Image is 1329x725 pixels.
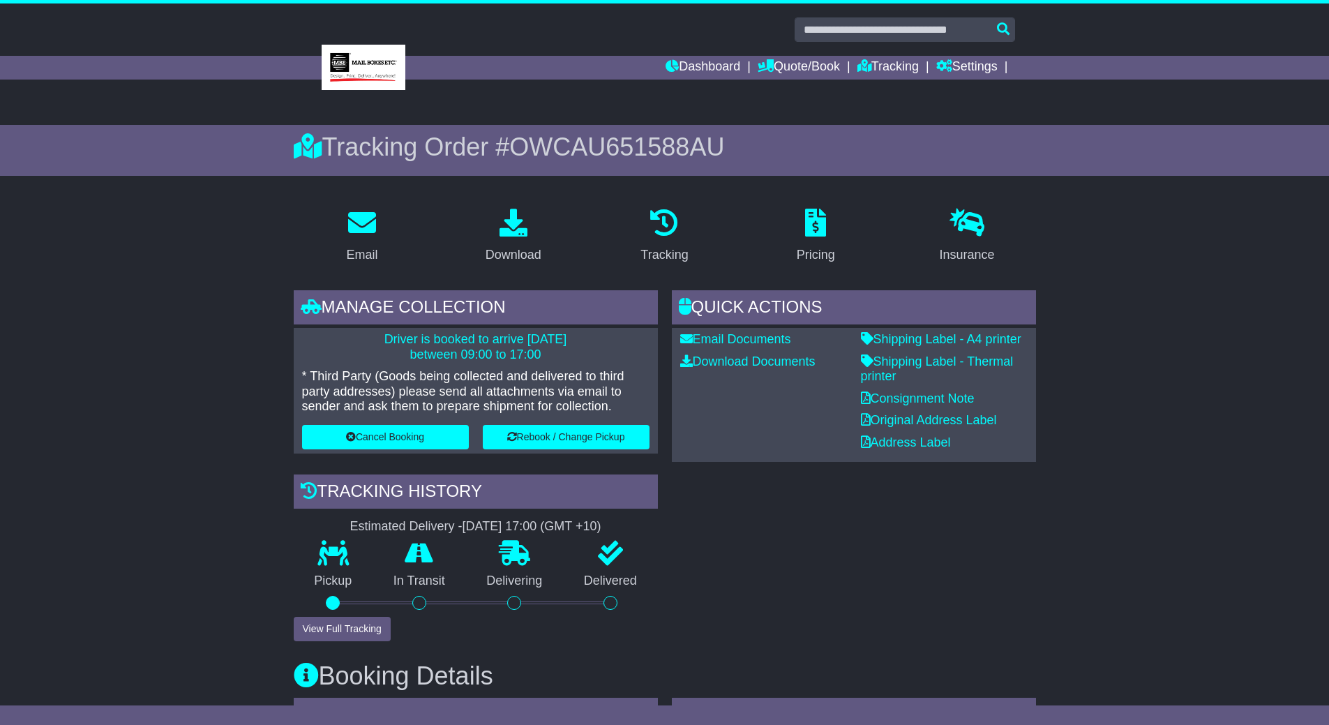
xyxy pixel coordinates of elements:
[936,56,998,80] a: Settings
[861,391,975,405] a: Consignment Note
[509,133,724,161] span: OWCAU651588AU
[294,662,1036,690] h3: Booking Details
[294,474,658,512] div: Tracking history
[788,204,844,269] a: Pricing
[294,290,658,328] div: Manage collection
[563,574,658,589] p: Delivered
[672,290,1036,328] div: Quick Actions
[631,204,697,269] a: Tracking
[640,246,688,264] div: Tracking
[373,574,466,589] p: In Transit
[861,354,1014,384] a: Shipping Label - Thermal printer
[861,435,951,449] a: Address Label
[466,574,564,589] p: Delivering
[861,413,997,427] a: Original Address Label
[322,45,405,90] img: MBE Brisbane CBD
[294,617,391,641] button: View Full Tracking
[476,204,550,269] a: Download
[797,246,835,264] div: Pricing
[337,204,386,269] a: Email
[680,354,816,368] a: Download Documents
[294,132,1036,162] div: Tracking Order #
[680,332,791,346] a: Email Documents
[294,519,658,535] div: Estimated Delivery -
[940,246,995,264] div: Insurance
[302,425,469,449] button: Cancel Booking
[302,369,650,414] p: * Third Party (Goods being collected and delivered to third party addresses) please send all atta...
[486,246,541,264] div: Download
[758,56,840,80] a: Quote/Book
[346,246,377,264] div: Email
[931,204,1004,269] a: Insurance
[666,56,740,80] a: Dashboard
[857,56,919,80] a: Tracking
[302,332,650,362] p: Driver is booked to arrive [DATE] between 09:00 to 17:00
[483,425,650,449] button: Rebook / Change Pickup
[463,519,601,535] div: [DATE] 17:00 (GMT +10)
[861,332,1021,346] a: Shipping Label - A4 printer
[294,574,373,589] p: Pickup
